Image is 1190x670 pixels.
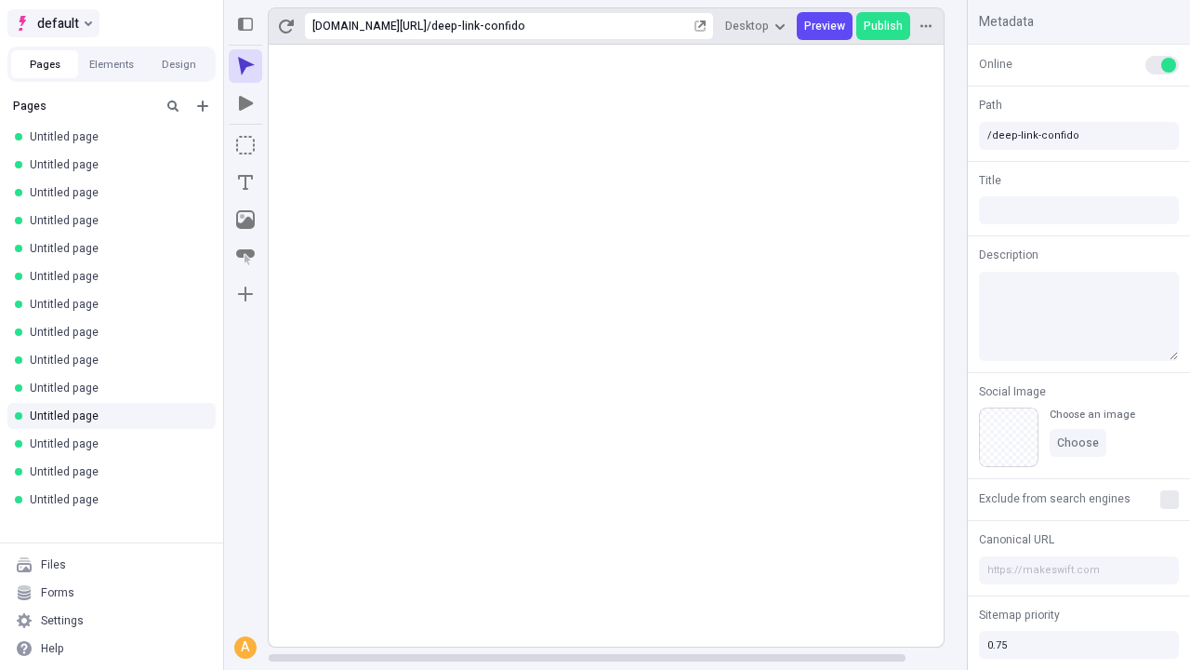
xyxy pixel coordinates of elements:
[797,12,853,40] button: Preview
[7,9,99,37] button: Select site
[30,436,201,451] div: Untitled page
[856,12,910,40] button: Publish
[979,97,1002,114] span: Path
[30,185,201,200] div: Untitled page
[1050,408,1135,422] div: Choose an image
[41,585,74,600] div: Forms
[30,409,201,423] div: Untitled page
[979,172,1001,189] span: Title
[30,241,201,256] div: Untitled page
[13,99,154,114] div: Pages
[37,12,79,34] span: default
[30,492,201,507] div: Untitled page
[30,381,201,395] div: Untitled page
[11,50,78,78] button: Pages
[1057,435,1099,450] span: Choose
[229,240,262,274] button: Button
[30,325,201,340] div: Untitled page
[192,95,214,117] button: Add new
[979,607,1060,623] span: Sitemap priority
[979,531,1054,548] span: Canonical URL
[30,213,201,228] div: Untitled page
[229,128,262,162] button: Box
[30,157,201,172] div: Untitled page
[30,269,201,284] div: Untitled page
[30,297,201,312] div: Untitled page
[979,56,1012,73] span: Online
[41,557,66,572] div: Files
[979,247,1038,263] span: Description
[431,19,691,33] div: deep-link-confido
[979,556,1179,584] input: https://makeswift.com
[41,641,64,656] div: Help
[427,19,431,33] div: /
[979,490,1130,507] span: Exclude from search engines
[30,464,201,479] div: Untitled page
[725,19,769,33] span: Desktop
[979,383,1046,400] span: Social Image
[30,353,201,368] div: Untitled page
[1050,429,1106,457] button: Choose
[30,129,201,144] div: Untitled page
[236,638,255,657] div: A
[804,19,845,33] span: Preview
[229,166,262,199] button: Text
[78,50,145,78] button: Elements
[229,203,262,236] button: Image
[718,12,793,40] button: Desktop
[41,613,84,628] div: Settings
[145,50,212,78] button: Design
[312,19,427,33] div: [URL][DOMAIN_NAME]
[864,19,903,33] span: Publish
